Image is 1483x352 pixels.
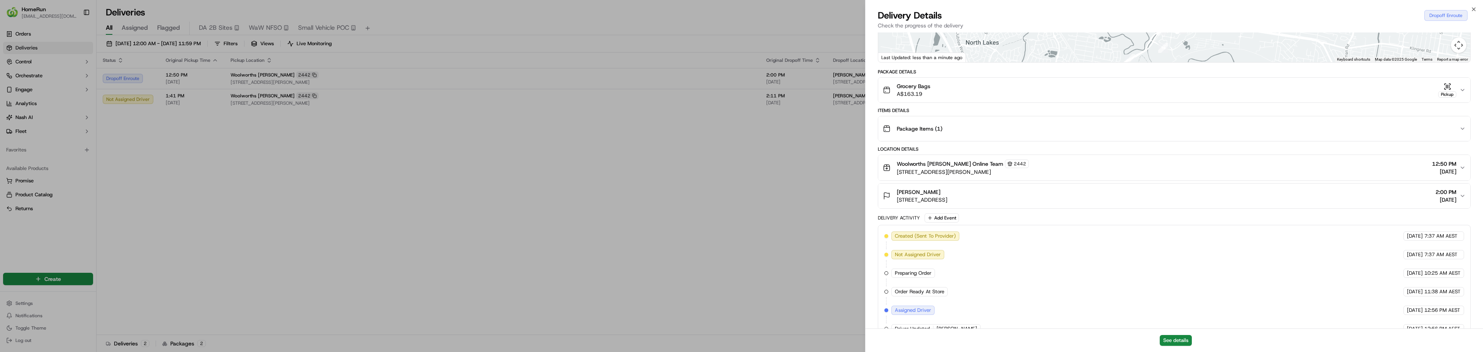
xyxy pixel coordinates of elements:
span: 2:00 PM [1435,188,1456,196]
button: Map camera controls [1451,37,1466,53]
div: Location Details [878,146,1471,152]
button: Grocery BagsA$163.19Pickup [878,78,1470,102]
button: Package Items (1) [878,116,1470,141]
span: [STREET_ADDRESS][PERSON_NAME] [897,168,1029,176]
span: [DATE] [1432,168,1456,175]
span: [DATE] [1435,196,1456,204]
span: 11:38 AM AEST [1424,288,1461,295]
span: [DATE] [1407,233,1423,240]
span: Preparing Order [895,270,932,277]
span: [DATE] [1407,270,1423,277]
span: Grocery Bags [897,82,930,90]
div: 18 [1158,43,1168,53]
button: Keyboard shortcuts [1337,57,1370,62]
span: 12:50 PM [1432,160,1456,168]
div: 6 [1125,54,1135,64]
span: Map data ©2025 Google [1375,57,1417,61]
span: [DATE] [1407,288,1423,295]
a: Report a map error [1437,57,1468,61]
div: Pickup [1438,91,1456,98]
button: Add Event [925,213,959,223]
div: Package Details [878,69,1471,75]
span: Woolworths [PERSON_NAME] Online Team [897,160,1003,168]
span: Assigned Driver [895,307,931,314]
p: Check the progress of the delivery [878,22,1471,29]
span: [PERSON_NAME] [897,188,940,196]
div: Last Updated: less than a minute ago [878,53,966,62]
span: A$163.19 [897,90,930,98]
button: Pickup [1438,83,1456,98]
div: Delivery Activity [878,215,920,221]
img: Google [880,52,906,62]
span: Not Assigned Driver [895,251,941,258]
span: 7:37 AM AEST [1424,233,1458,240]
span: Order Ready At Store [895,288,944,295]
span: 7:37 AM AEST [1424,251,1458,258]
span: Package Items ( 1 ) [897,125,942,133]
div: Items Details [878,107,1471,114]
span: Created (Sent To Provider) [895,233,956,240]
span: [DATE] [1407,307,1423,314]
span: [PERSON_NAME] [937,325,977,332]
span: [STREET_ADDRESS] [897,196,947,204]
span: 10:25 AM AEST [1424,270,1461,277]
span: 12:56 PM AEST [1424,325,1460,332]
a: Terms (opens in new tab) [1422,57,1432,61]
span: 12:56 PM AEST [1424,307,1460,314]
span: 2442 [1014,161,1026,167]
button: Woolworths [PERSON_NAME] Online Team2442[STREET_ADDRESS][PERSON_NAME]12:50 PM[DATE] [878,155,1470,180]
span: Delivery Details [878,9,942,22]
button: [PERSON_NAME][STREET_ADDRESS]2:00 PM[DATE] [878,184,1470,208]
span: Driver Updated [895,325,930,332]
button: See details [1160,335,1192,346]
span: [DATE] [1407,325,1423,332]
span: [DATE] [1407,251,1423,258]
a: Open this area in Google Maps (opens a new window) [880,52,906,62]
